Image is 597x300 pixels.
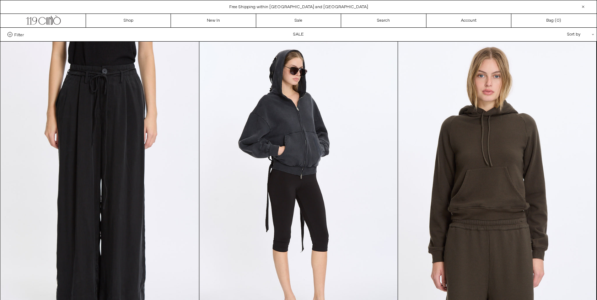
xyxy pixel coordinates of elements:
[556,18,559,23] span: 0
[14,32,24,37] span: Filter
[341,14,426,27] a: Search
[511,14,596,27] a: Bag ()
[229,4,368,10] a: Free Shipping within [GEOGRAPHIC_DATA] and [GEOGRAPHIC_DATA]
[86,14,171,27] a: Shop
[556,17,561,24] span: )
[526,28,590,41] div: Sort by
[256,14,341,27] a: Sale
[171,14,256,27] a: New In
[426,14,511,27] a: Account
